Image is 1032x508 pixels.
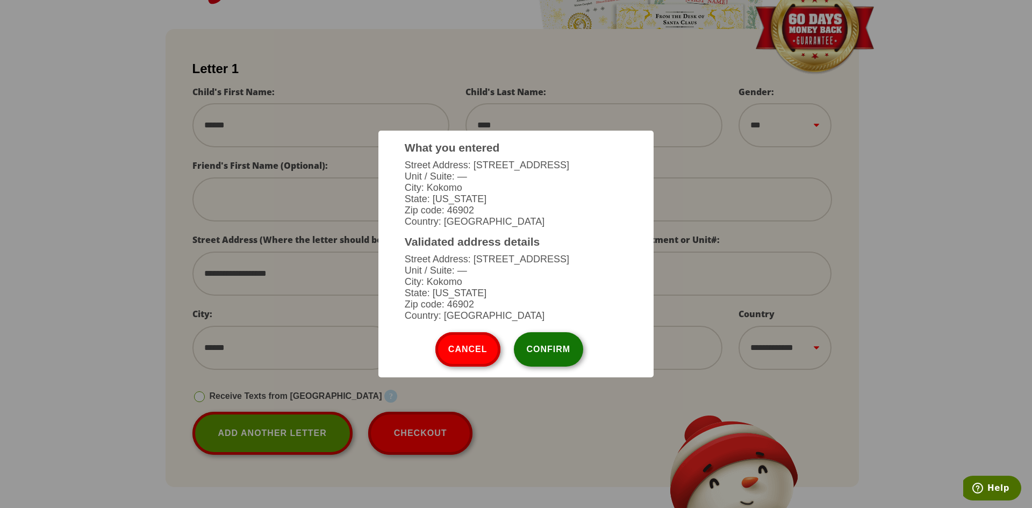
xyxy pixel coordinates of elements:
[405,235,627,248] h3: Validated address details
[405,265,627,276] li: Unit / Suite: —
[405,182,627,194] li: City: Kokomo
[405,141,627,154] h3: What you entered
[514,332,584,367] button: Confirm
[405,288,627,299] li: State: [US_STATE]
[405,171,627,182] li: Unit / Suite: —
[405,205,627,216] li: Zip code: 46902
[963,476,1021,503] iframe: Opens a widget where you can find more information
[405,310,627,321] li: Country: [GEOGRAPHIC_DATA]
[405,276,627,288] li: City: Kokomo
[405,160,627,171] li: Street Address: [STREET_ADDRESS]
[405,299,627,310] li: Zip code: 46902
[405,216,627,227] li: Country: [GEOGRAPHIC_DATA]
[405,194,627,205] li: State: [US_STATE]
[405,254,627,265] li: Street Address: [STREET_ADDRESS]
[435,332,500,367] button: Cancel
